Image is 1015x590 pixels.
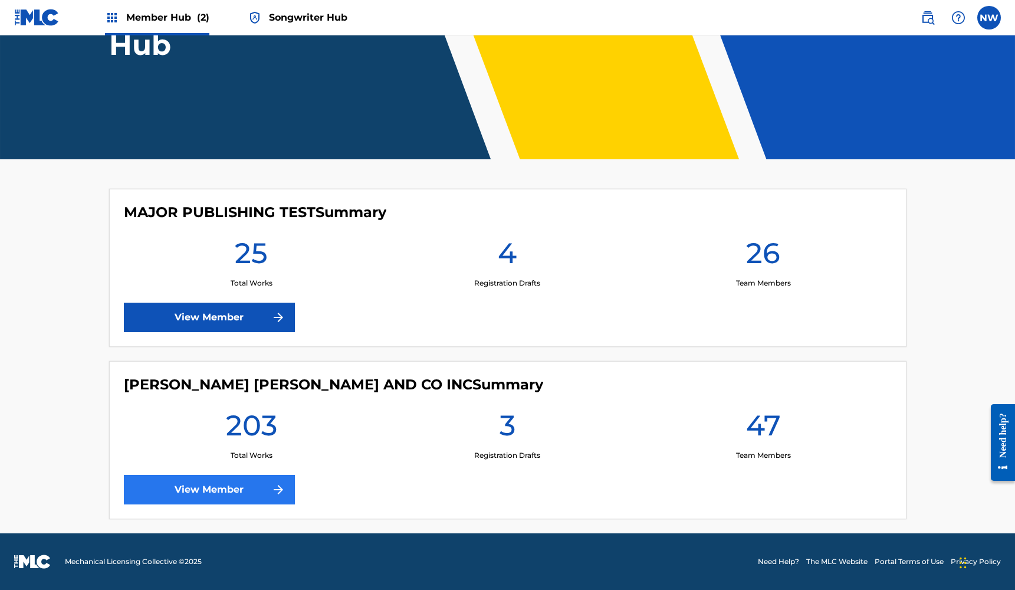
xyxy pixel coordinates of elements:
div: Drag [960,545,967,581]
p: Team Members [736,278,791,289]
div: Help [947,6,970,29]
span: Member Hub [126,11,209,24]
iframe: Chat Widget [956,533,1015,590]
h4: MAJOR PUBLISHING TEST [124,204,386,221]
p: Total Works [231,278,272,289]
img: f7272a7cc735f4ea7f67.svg [271,310,285,324]
img: help [951,11,965,25]
h1: 203 [226,408,277,450]
img: Top Rightsholder [248,11,262,25]
p: Registration Drafts [474,450,540,461]
p: Team Members [736,450,791,461]
iframe: Resource Center [982,394,1015,491]
span: (2) [197,12,209,23]
a: Privacy Policy [951,556,1001,567]
span: Mechanical Licensing Collective © 2025 [65,556,202,567]
img: Top Rightsholders [105,11,119,25]
div: User Menu [977,6,1001,29]
a: Public Search [916,6,940,29]
h1: 4 [498,235,517,278]
h1: 3 [500,408,515,450]
span: Songwriter Hub [269,11,347,24]
img: f7272a7cc735f4ea7f67.svg [271,483,285,497]
p: Registration Drafts [474,278,540,289]
p: Total Works [231,450,272,461]
h1: 47 [746,408,781,450]
a: Need Help? [758,556,799,567]
h1: 26 [746,235,780,278]
img: search [921,11,935,25]
h4: SHAPIRO BERNSTEIN AND CO INC [124,376,543,394]
a: The MLC Website [806,556,868,567]
a: View Member [124,475,295,504]
img: logo [14,555,51,569]
img: MLC Logo [14,9,60,26]
a: View Member [124,303,295,332]
h1: 25 [235,235,268,278]
a: Portal Terms of Use [875,556,944,567]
